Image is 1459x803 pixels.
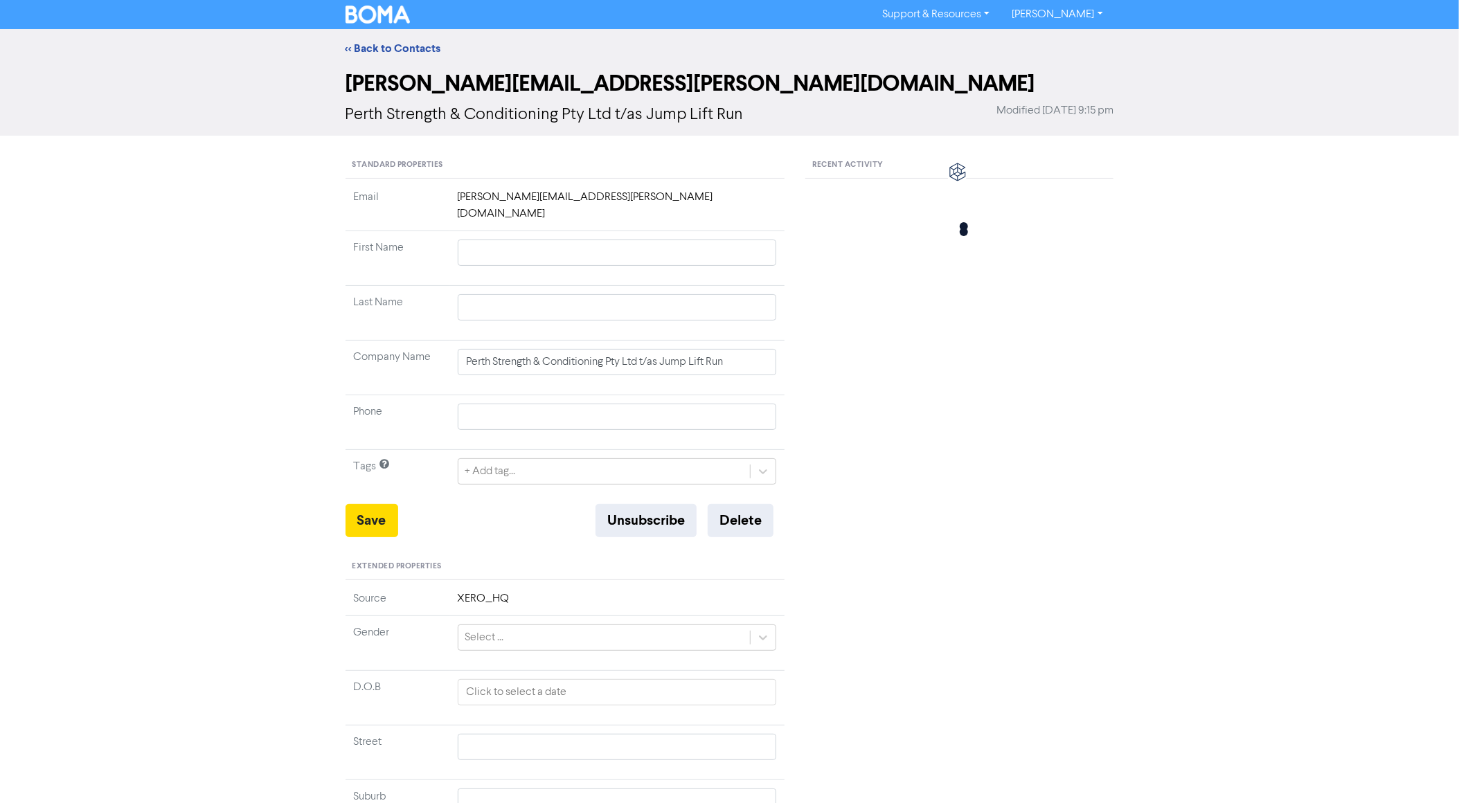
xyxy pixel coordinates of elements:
[346,231,449,286] td: First Name
[346,670,449,725] td: D.O.B
[465,629,504,646] div: Select ...
[1390,737,1459,803] iframe: Chat Widget
[465,463,516,480] div: + Add tag...
[871,3,1001,26] a: Support & Resources
[346,286,449,341] td: Last Name
[346,107,744,123] span: Perth Strength & Conditioning Pty Ltd t/as Jump Lift Run
[346,6,411,24] img: BOMA Logo
[346,341,449,395] td: Company Name
[346,554,785,580] div: Extended Properties
[346,71,1114,97] h2: [PERSON_NAME][EMAIL_ADDRESS][PERSON_NAME][DOMAIN_NAME]
[346,450,449,505] td: Tags
[449,590,785,616] td: XERO_HQ
[346,615,449,670] td: Gender
[458,679,777,705] input: Click to select a date
[346,42,441,55] a: << Back to Contacts
[346,152,785,179] div: Standard Properties
[346,395,449,450] td: Phone
[346,725,449,779] td: Street
[596,504,697,537] button: Unsubscribe
[346,189,449,231] td: Email
[805,152,1113,179] div: Recent Activity
[708,504,773,537] button: Delete
[1001,3,1113,26] a: [PERSON_NAME]
[997,102,1114,119] span: Modified [DATE] 9:15 pm
[346,590,449,616] td: Source
[449,189,785,231] td: [PERSON_NAME][EMAIL_ADDRESS][PERSON_NAME][DOMAIN_NAME]
[346,504,398,537] button: Save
